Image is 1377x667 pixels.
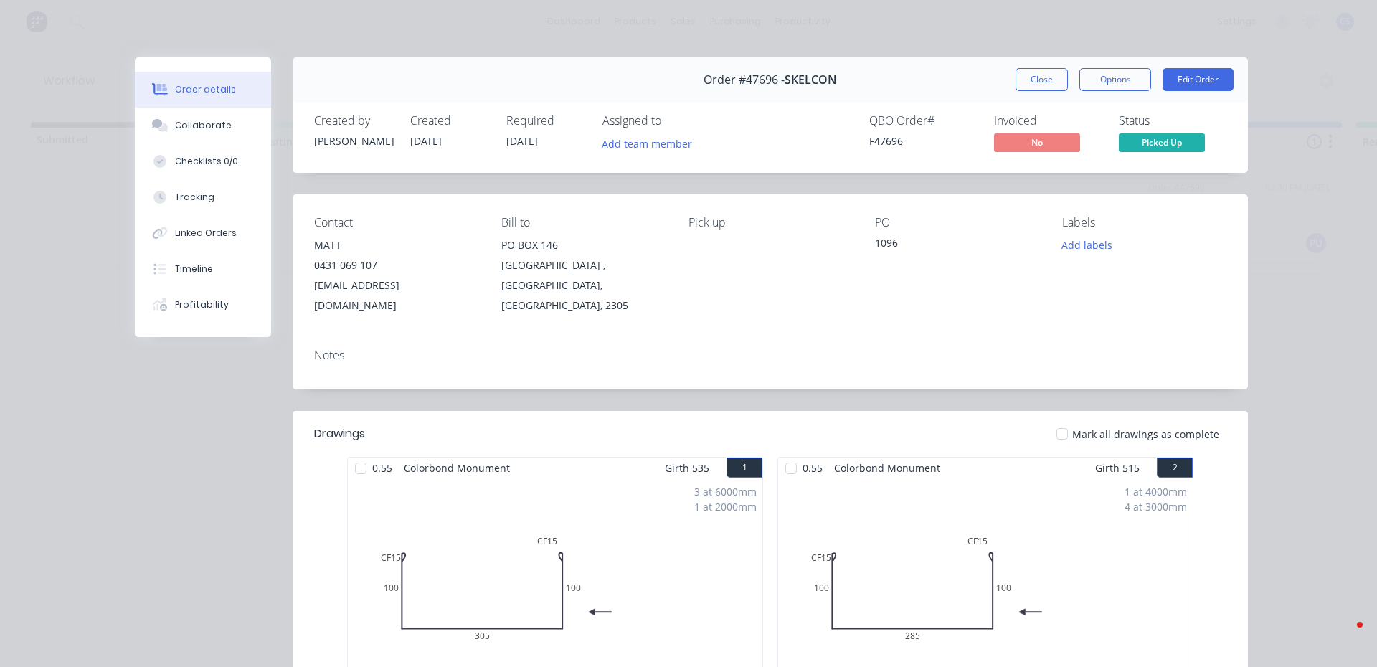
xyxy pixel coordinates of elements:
div: Created [410,114,489,128]
div: Pick up [688,216,853,230]
button: 2 [1157,458,1193,478]
div: QBO Order # [869,114,977,128]
div: Profitability [175,298,229,311]
button: Options [1079,68,1151,91]
button: Linked Orders [135,215,271,251]
div: Timeline [175,262,213,275]
button: Collaborate [135,108,271,143]
div: 1 at 2000mm [694,499,757,514]
button: Tracking [135,179,271,215]
div: F47696 [869,133,977,148]
div: [EMAIL_ADDRESS][DOMAIN_NAME] [314,275,478,316]
div: PO BOX 146 [501,235,666,255]
div: [PERSON_NAME] [314,133,393,148]
span: Colorbond Monument [398,458,516,478]
div: PO BOX 146[GEOGRAPHIC_DATA] , [GEOGRAPHIC_DATA], [GEOGRAPHIC_DATA], 2305 [501,235,666,316]
span: Girth 515 [1095,458,1140,478]
div: Status [1119,114,1226,128]
div: Assigned to [602,114,746,128]
div: Checklists 0/0 [175,155,238,168]
span: Order #47696 - [704,73,785,87]
span: Mark all drawings as complete [1072,427,1219,442]
div: 0431 069 107 [314,255,478,275]
button: Picked Up [1119,133,1205,155]
span: No [994,133,1080,151]
div: Tracking [175,191,214,204]
div: Collaborate [175,119,232,132]
button: Close [1016,68,1068,91]
div: Required [506,114,585,128]
div: Order details [175,83,236,96]
button: Profitability [135,287,271,323]
button: Add team member [602,133,700,153]
div: [GEOGRAPHIC_DATA] , [GEOGRAPHIC_DATA], [GEOGRAPHIC_DATA], 2305 [501,255,666,316]
div: Notes [314,349,1226,362]
div: 3 at 6000mm [694,484,757,499]
span: Picked Up [1119,133,1205,151]
div: PO [875,216,1039,230]
div: Drawings [314,425,365,443]
span: SKELCON [785,73,837,87]
span: 0.55 [366,458,398,478]
button: 1 [727,458,762,478]
iframe: Intercom live chat [1328,618,1363,653]
span: 0.55 [797,458,828,478]
div: Bill to [501,216,666,230]
div: Labels [1062,216,1226,230]
div: MATT0431 069 107[EMAIL_ADDRESS][DOMAIN_NAME] [314,235,478,316]
button: Checklists 0/0 [135,143,271,179]
div: 1096 [875,235,1039,255]
div: Linked Orders [175,227,237,240]
span: [DATE] [410,134,442,148]
button: Add labels [1054,235,1120,255]
span: Girth 535 [665,458,709,478]
div: Invoiced [994,114,1102,128]
div: Contact [314,216,478,230]
button: Edit Order [1163,68,1234,91]
button: Add team member [595,133,700,153]
div: MATT [314,235,478,255]
div: 1 at 4000mm [1125,484,1187,499]
button: Order details [135,72,271,108]
span: [DATE] [506,134,538,148]
div: Created by [314,114,393,128]
button: Timeline [135,251,271,287]
div: 4 at 3000mm [1125,499,1187,514]
span: Colorbond Monument [828,458,946,478]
